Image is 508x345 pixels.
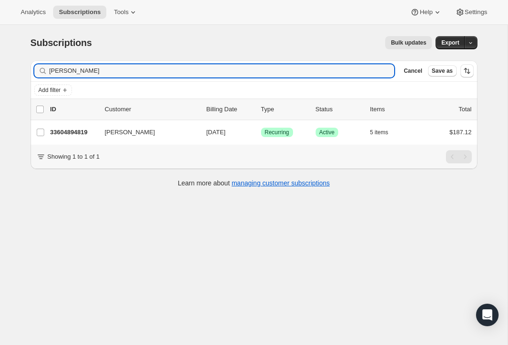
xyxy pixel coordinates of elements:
p: Learn more about [178,178,330,188]
span: Active [319,129,335,136]
p: Showing 1 to 1 of 1 [48,152,100,161]
span: Analytics [21,8,46,16]
button: Export [436,36,465,49]
p: 33604894819 [50,128,97,137]
span: Subscriptions [59,8,101,16]
span: $187.12 [450,129,472,136]
span: 5 items [370,129,389,136]
span: Bulk updates [391,39,426,46]
p: Billing Date [206,105,254,114]
a: managing customer subscriptions [231,179,330,187]
p: ID [50,105,97,114]
input: Filter subscribers [49,64,395,77]
span: Add filter [39,86,61,94]
span: Settings [465,8,487,16]
div: Type [261,105,308,114]
nav: Pagination [446,150,472,163]
button: Sort the results [460,64,474,77]
p: Status [316,105,363,114]
button: Bulk updates [385,36,432,49]
button: Help [405,6,447,19]
span: Recurring [265,129,289,136]
span: Save as [432,67,453,75]
button: Tools [108,6,143,19]
span: Export [441,39,459,46]
button: 5 items [370,126,399,139]
div: IDCustomerBilling DateTypeStatusItemsTotal [50,105,472,114]
span: Subscriptions [31,38,92,48]
p: Customer [105,105,199,114]
button: [PERSON_NAME] [99,125,193,140]
div: 33604894819[PERSON_NAME][DATE]SuccessRecurringSuccessActive5 items$187.12 [50,126,472,139]
button: Cancel [400,65,426,77]
button: Settings [450,6,493,19]
button: Add filter [34,84,72,96]
span: Tools [114,8,128,16]
div: Items [370,105,417,114]
span: [PERSON_NAME] [105,128,155,137]
span: [DATE] [206,129,226,136]
p: Total [459,105,471,114]
button: Save as [428,65,457,77]
span: Cancel [404,67,422,75]
button: Analytics [15,6,51,19]
div: Open Intercom Messenger [476,304,499,326]
span: Help [420,8,432,16]
button: Subscriptions [53,6,106,19]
